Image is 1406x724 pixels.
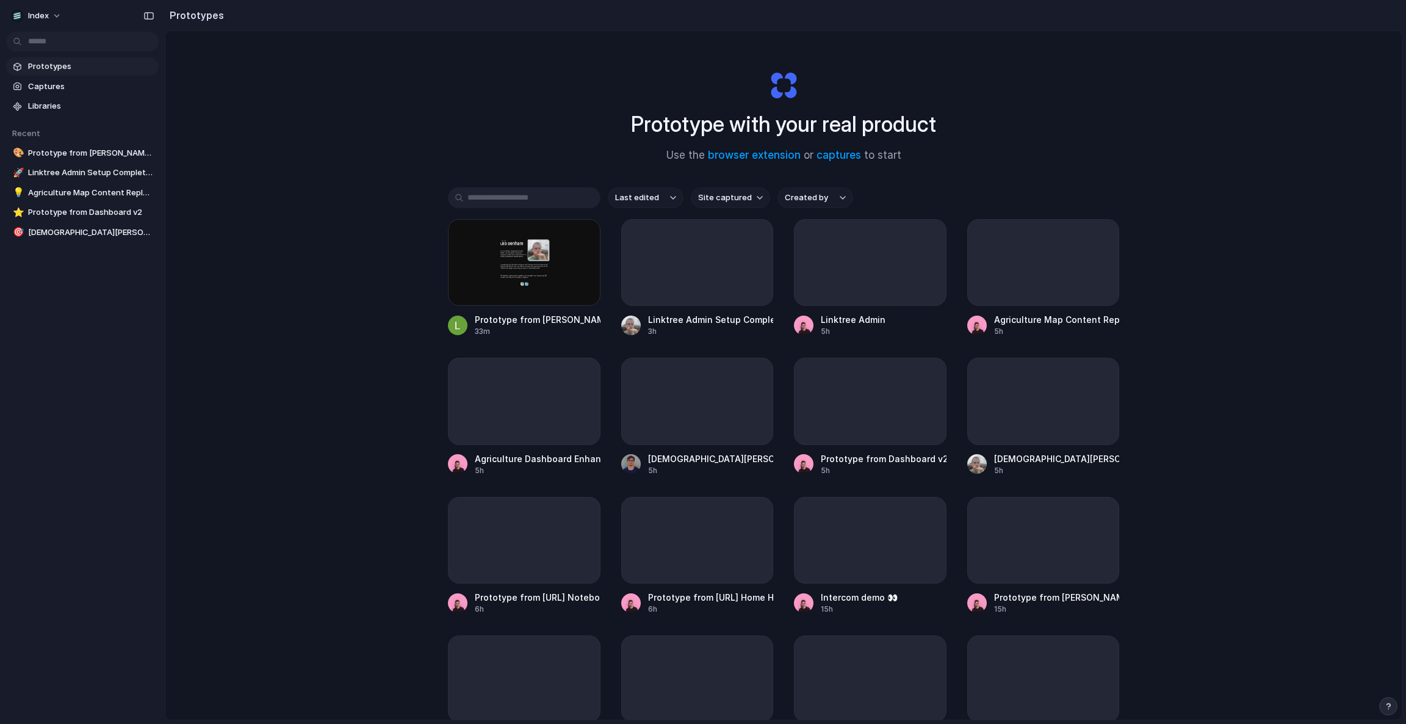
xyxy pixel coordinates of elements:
[794,497,946,615] a: Intercom demo 👀15h
[994,326,1120,337] div: 5h
[475,326,600,337] div: 33m
[648,326,774,337] div: 3h
[6,203,159,222] a: ⭐Prototype from Dashboard v2
[777,187,853,208] button: Created by
[994,452,1120,465] div: [DEMOGRAPHIC_DATA][PERSON_NAME] Interests - Blue Background
[817,149,861,161] a: captures
[6,57,159,76] a: Prototypes
[967,219,1120,337] a: Agriculture Map Content Replacement5h
[821,326,885,337] div: 5h
[648,591,774,604] div: Prototype from [URL] Home Headings
[821,604,898,615] div: 15h
[6,6,68,26] button: Index
[615,192,659,204] span: Last edited
[821,452,946,465] div: Prototype from Dashboard v2
[28,10,49,22] span: Index
[794,358,946,476] a: Prototype from Dashboard v25h
[11,147,23,159] button: 🎨
[28,60,154,73] span: Prototypes
[11,226,23,239] button: 🎯
[648,452,774,465] div: [DEMOGRAPHIC_DATA][PERSON_NAME] Interests - Pink Background
[475,465,600,476] div: 5h
[666,148,901,164] span: Use the or to start
[13,206,21,220] div: ⭐
[994,465,1120,476] div: 5h
[13,166,21,180] div: 🚀
[11,167,23,179] button: 🚀
[448,219,600,337] a: Prototype from Leo Denham (duplicate)Prototype from [PERSON_NAME] (duplicate)33m
[691,187,770,208] button: Site captured
[708,149,801,161] a: browser extension
[165,8,224,23] h2: Prototypes
[648,313,774,326] div: Linktree Admin Setup Completion
[28,81,154,93] span: Captures
[11,206,23,219] button: ⭐
[28,167,154,179] span: Linktree Admin Setup Completion
[794,219,946,337] a: Linktree Admin5h
[6,78,159,96] a: Captures
[994,313,1120,326] div: Agriculture Map Content Replacement
[821,465,946,476] div: 5h
[994,591,1120,604] div: Prototype from [PERSON_NAME] Tech Mietservice
[475,591,600,604] div: Prototype from [URL] Notebook Organization
[13,146,21,160] div: 🎨
[13,186,21,200] div: 💡
[6,184,159,202] a: 💡Agriculture Map Content Replacement
[648,604,774,615] div: 6h
[648,465,774,476] div: 5h
[13,225,21,239] div: 🎯
[6,144,159,162] a: 🎨Prototype from [PERSON_NAME] (duplicate)
[994,604,1120,615] div: 15h
[11,187,23,199] button: 💡
[821,591,898,604] div: Intercom demo 👀
[621,358,774,476] a: [DEMOGRAPHIC_DATA][PERSON_NAME] Interests - Pink Background5h
[785,192,828,204] span: Created by
[621,219,774,337] a: Linktree Admin Setup Completion3h
[967,497,1120,615] a: Prototype from [PERSON_NAME] Tech Mietservice15h
[28,100,154,112] span: Libraries
[698,192,752,204] span: Site captured
[475,313,600,326] div: Prototype from [PERSON_NAME] (duplicate)
[821,313,885,326] div: Linktree Admin
[6,97,159,115] a: Libraries
[6,164,159,182] a: 🚀Linktree Admin Setup Completion
[28,206,154,219] span: Prototype from Dashboard v2
[448,497,600,615] a: Prototype from [URL] Notebook Organization6h
[12,128,40,138] span: Recent
[448,358,600,476] a: Agriculture Dashboard Enhancements5h
[608,187,683,208] button: Last edited
[6,223,159,242] a: 🎯[DEMOGRAPHIC_DATA][PERSON_NAME] Interests - Blue Background
[28,147,154,159] span: Prototype from [PERSON_NAME] (duplicate)
[28,226,154,239] span: [DEMOGRAPHIC_DATA][PERSON_NAME] Interests - Blue Background
[621,497,774,615] a: Prototype from [URL] Home Headings6h
[475,604,600,615] div: 6h
[475,452,600,465] div: Agriculture Dashboard Enhancements
[28,187,154,199] span: Agriculture Map Content Replacement
[967,358,1120,476] a: [DEMOGRAPHIC_DATA][PERSON_NAME] Interests - Blue Background5h
[631,108,936,140] h1: Prototype with your real product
